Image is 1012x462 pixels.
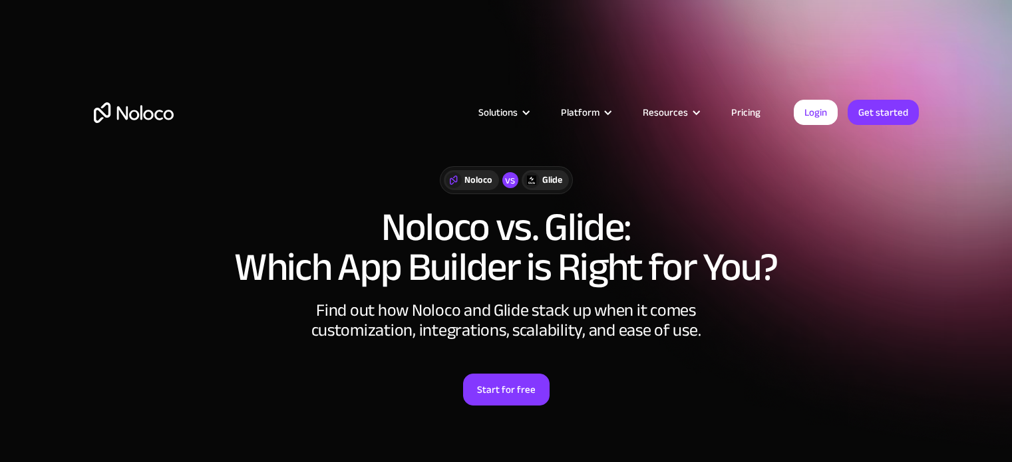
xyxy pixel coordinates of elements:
[848,100,919,125] a: Get started
[561,104,599,121] div: Platform
[94,207,919,287] h1: Noloco vs. Glide: Which App Builder is Right for You?
[502,172,518,188] div: vs
[307,300,706,340] div: Find out how Noloco and Glide stack up when it comes customization, integrations, scalability, an...
[643,104,688,121] div: Resources
[715,104,777,121] a: Pricing
[794,100,838,125] a: Login
[464,173,492,187] div: Noloco
[542,173,562,187] div: Glide
[94,102,174,123] a: home
[463,374,550,405] a: Start for free
[544,104,626,121] div: Platform
[478,104,518,121] div: Solutions
[626,104,715,121] div: Resources
[462,104,544,121] div: Solutions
